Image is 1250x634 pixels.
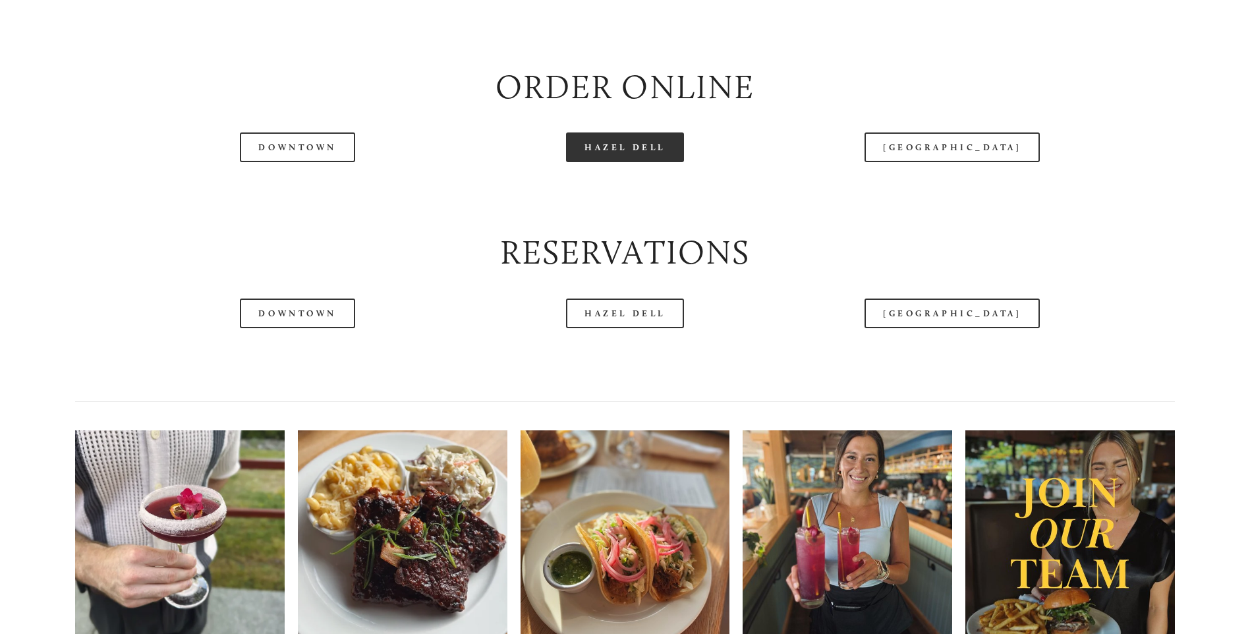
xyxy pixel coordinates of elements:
[865,299,1040,328] a: [GEOGRAPHIC_DATA]
[75,229,1175,276] h2: Reservations
[865,132,1040,162] a: [GEOGRAPHIC_DATA]
[566,299,684,328] a: Hazel Dell
[566,132,684,162] a: Hazel Dell
[240,299,355,328] a: Downtown
[240,132,355,162] a: Downtown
